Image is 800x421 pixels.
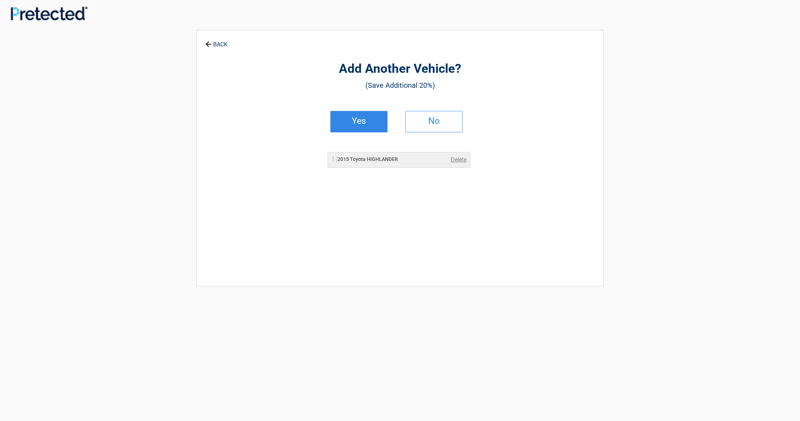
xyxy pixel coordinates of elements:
[338,118,380,123] h2: Yes
[236,79,564,91] h3: (Save Additional 20%)
[204,35,229,47] a: BACK
[331,156,398,163] h2: 2015 Toyota HIGHLANDER
[413,118,455,123] h2: No
[331,156,337,162] span: 1 |
[236,61,564,77] h2: Add Another Vehicle?
[451,156,466,164] a: Delete
[11,6,87,20] img: Main Logo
